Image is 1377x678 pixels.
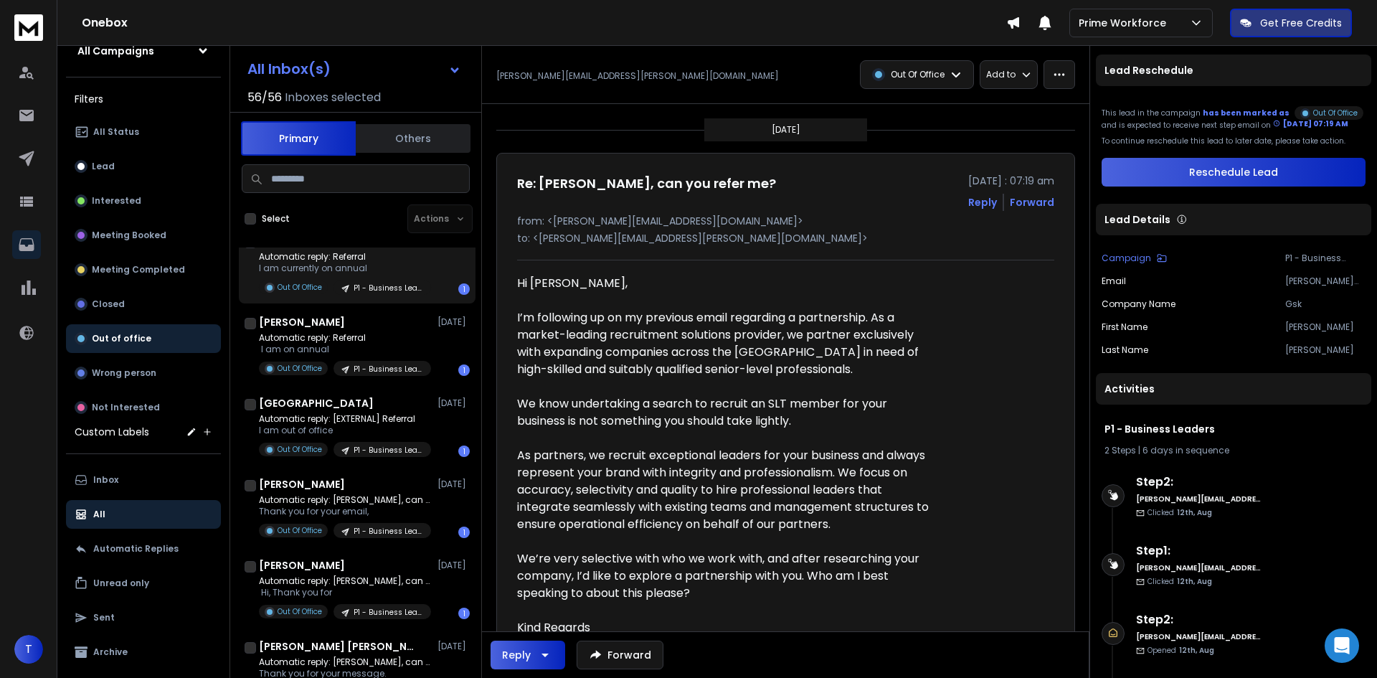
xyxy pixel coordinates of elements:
p: Out of office [92,333,151,344]
p: P1 - Business Leaders [354,526,422,537]
p: Out Of Office [891,69,945,80]
p: [DATE] [437,641,470,652]
p: Out Of Office [278,363,322,374]
h1: [PERSON_NAME] [PERSON_NAME] [259,639,417,654]
button: Reply [491,641,565,669]
div: Kind Regards [517,619,936,636]
p: Add to [986,69,1016,80]
p: I am out of office [259,425,431,436]
p: Thank you for your email, [259,506,431,517]
p: Meeting Completed [92,264,185,276]
p: Out Of Office [278,444,322,455]
button: Reply [968,195,997,209]
h1: [PERSON_NAME] [259,558,345,573]
h1: All Inbox(s) [247,62,331,76]
p: [DATE] : 07:19 am [968,174,1054,188]
button: Meeting Completed [66,255,221,284]
p: Lead Reschedule [1104,63,1193,77]
p: Last Name [1102,344,1148,356]
button: Sent [66,603,221,632]
p: [PERSON_NAME] [1285,344,1366,356]
p: from: <[PERSON_NAME][EMAIL_ADDRESS][DOMAIN_NAME]> [517,214,1054,228]
p: Campaign [1102,253,1151,264]
p: Clicked [1147,576,1212,587]
span: 6 days in sequence [1142,444,1229,456]
p: [PERSON_NAME][EMAIL_ADDRESS][PERSON_NAME][DOMAIN_NAME] [1285,276,1366,287]
h3: Inboxes selected [285,89,381,106]
div: 1 [458,446,470,457]
p: P1 - Business Leaders [354,364,422,375]
div: Forward [1010,195,1054,209]
p: Sent [93,612,115,623]
p: Interested [92,195,141,207]
p: P1 - Business Leaders [354,607,422,618]
button: Out of office [66,324,221,353]
h6: [PERSON_NAME][EMAIL_ADDRESS][DOMAIN_NAME] [1136,494,1262,504]
p: First Name [1102,321,1147,333]
p: Clicked [1147,507,1212,518]
h1: [PERSON_NAME] [259,477,345,491]
div: [DATE] 07:19 AM [1273,118,1348,129]
h1: [PERSON_NAME] [259,315,345,329]
span: has been marked as [1203,108,1290,118]
button: Primary [241,121,356,156]
div: We know undertaking a search to recruit an SLT member for your business is not something you shou... [517,395,936,430]
button: Closed [66,290,221,319]
p: I am on annual [259,344,431,355]
p: to: <[PERSON_NAME][EMAIL_ADDRESS][PERSON_NAME][DOMAIN_NAME]> [517,231,1054,245]
p: Out Of Office [278,606,322,617]
h3: Filters [66,89,221,109]
p: Get Free Credits [1260,16,1342,30]
p: Unread only [93,578,149,589]
p: Hi, Thank you for [259,587,431,598]
p: P1 - Business Leaders [354,445,422,456]
p: Automatic reply: [PERSON_NAME], can you [259,656,431,668]
p: All [93,509,105,520]
div: Reply [502,648,531,662]
p: I am currently on annual [259,263,431,274]
button: All Inbox(s) [236,55,473,83]
button: Interested [66,187,221,215]
h6: Step 2 : [1136,474,1262,491]
button: Reschedule Lead [1102,158,1366,187]
h1: P1 - Business Leaders [1104,422,1363,436]
button: T [14,635,43,664]
span: 12th, Aug [1177,576,1212,587]
div: 1 [458,608,470,619]
p: Lead Details [1104,212,1170,227]
p: To continue reschedule this lead to later date, please take action. [1102,136,1366,146]
p: Out Of Office [278,282,322,293]
p: Out Of Office [278,525,322,536]
p: Company Name [1102,298,1175,310]
p: Wrong person [92,367,156,379]
div: Hi [PERSON_NAME], [517,275,936,292]
p: P1 - Business Leaders [354,283,422,293]
p: [DATE] [772,124,800,136]
h1: [GEOGRAPHIC_DATA] [259,396,374,410]
p: [PERSON_NAME] [1285,321,1366,333]
p: Archive [93,646,128,658]
div: Activities [1096,373,1371,405]
h6: Step 1 : [1136,542,1262,560]
button: Unread only [66,569,221,598]
button: Not Interested [66,393,221,422]
h6: [PERSON_NAME][EMAIL_ADDRESS][DOMAIN_NAME] [1136,562,1262,573]
p: Lead [92,161,115,172]
button: Campaign [1102,253,1167,264]
p: Automatic reply: [EXTERNAL] Referral [259,413,431,425]
img: logo [14,14,43,41]
div: I’m following up on my previous email regarding a partnership. As a market-leading recruitment so... [517,309,936,378]
button: Others [356,123,470,154]
span: 2 Steps [1104,444,1136,456]
p: Automatic reply: [PERSON_NAME], can you [259,575,431,587]
label: Select [262,213,290,225]
div: | [1104,445,1363,456]
h6: [PERSON_NAME][EMAIL_ADDRESS][DOMAIN_NAME] [1136,631,1262,642]
p: [DATE] [437,397,470,409]
p: Automatic reply: Referral [259,251,431,263]
p: [DATE] [437,316,470,328]
button: Get Free Credits [1230,9,1352,37]
h3: Custom Labels [75,425,149,439]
